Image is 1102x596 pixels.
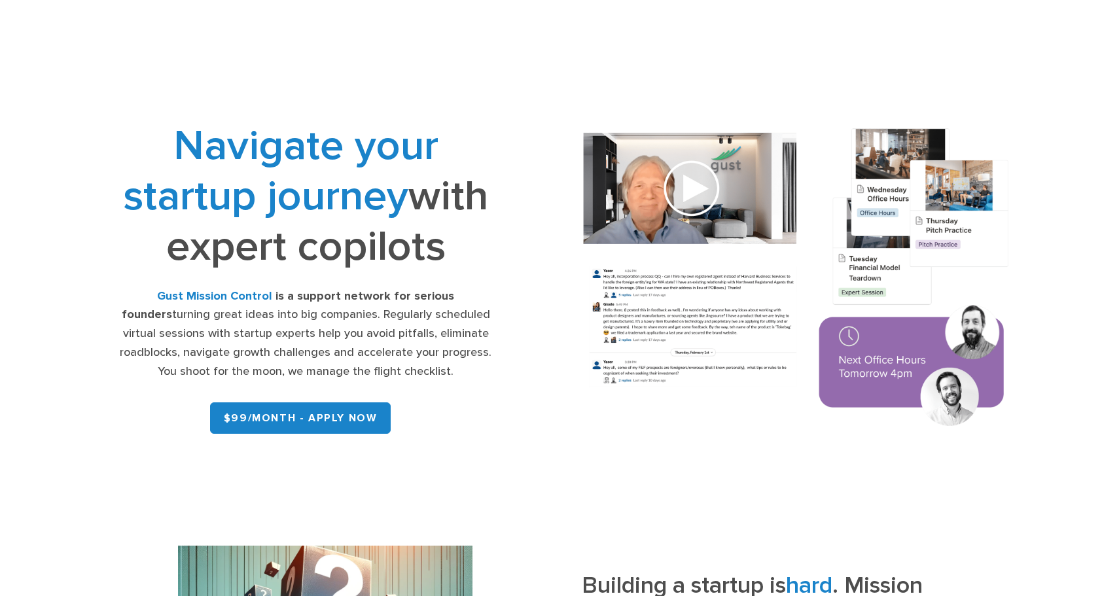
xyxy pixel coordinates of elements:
span: Navigate your startup journey [123,120,438,221]
h1: with expert copilots [117,120,494,272]
strong: is a support network for serious founders [122,289,455,322]
strong: Gust Mission Control [157,289,272,303]
a: $99/month - APPLY NOW [210,402,391,434]
img: Composition of calendar events, a video call presentation, and chat rooms [561,111,1032,447]
div: turning great ideas into big companies. Regularly scheduled virtual sessions with startup experts... [117,287,494,381]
